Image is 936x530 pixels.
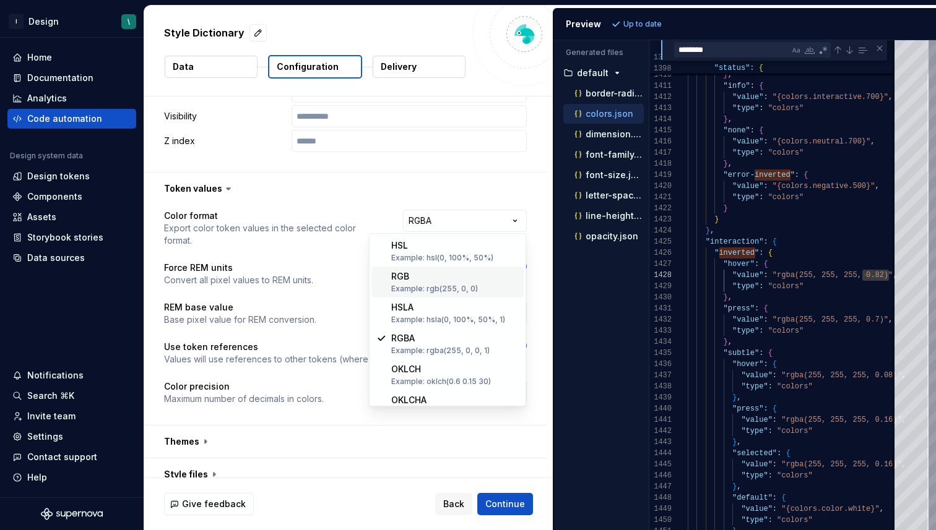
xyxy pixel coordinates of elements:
[391,333,415,343] span: RGBA
[391,395,427,405] span: OKLCHA
[391,284,478,294] div: Example: rgb(255, 0, 0)
[391,346,490,356] div: Example: rgba(255, 0, 0, 1)
[391,377,491,387] div: Example: oklch(0.6 0.15 30)
[391,271,409,281] span: RGB
[391,315,505,325] div: Example: hsla(0, 100%, 50%, 1)
[391,364,421,374] span: OKLCH
[391,302,414,312] span: HSLA
[391,240,408,250] span: HSL
[391,253,493,263] div: Example: hsl(0, 100%, 50%)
